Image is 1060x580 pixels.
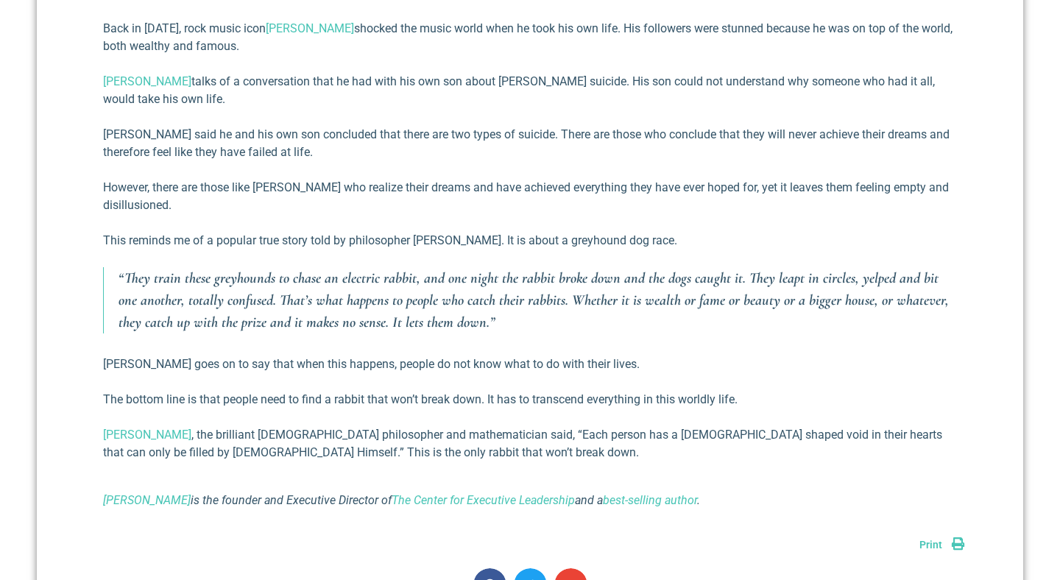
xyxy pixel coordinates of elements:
span: Print [919,539,942,551]
p: This reminds me of a popular true story told by philosopher [PERSON_NAME]. It is about a greyhoun... [103,232,957,250]
a: [PERSON_NAME] [103,493,191,507]
p: talks of a conversation that he had with his own son about [PERSON_NAME] suicide. His son could n... [103,73,957,108]
a: best-selling author [603,493,697,507]
i: is the founder and Executive Director of and a . [103,493,700,507]
p: The bottom line is that people need to find a rabbit that won’t break down. It has to transcend e... [103,391,957,409]
a: [PERSON_NAME] [103,428,191,442]
a: The Center for Executive Leadership [392,493,575,507]
p: “They train these greyhounds to chase an electric rabbit, and one night the rabbit broke down and... [119,267,957,333]
a: Print [919,539,964,551]
p: , the brilliant [DEMOGRAPHIC_DATA] philosopher and mathematician said, “Each person has a [DEMOGR... [103,426,957,461]
p: Back in [DATE], rock music icon shocked the music world when he took his own life. His followers ... [103,20,957,55]
p: [PERSON_NAME] goes on to say that when this happens, people do not know what to do with their lives. [103,356,957,373]
p: However, there are those like [PERSON_NAME] who realize their dreams and have achieved everything... [103,179,957,214]
a: [PERSON_NAME] [103,74,191,88]
p: [PERSON_NAME] said he and his own son concluded that there are two types of suicide. There are th... [103,126,957,161]
a: [PERSON_NAME] [266,21,354,35]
